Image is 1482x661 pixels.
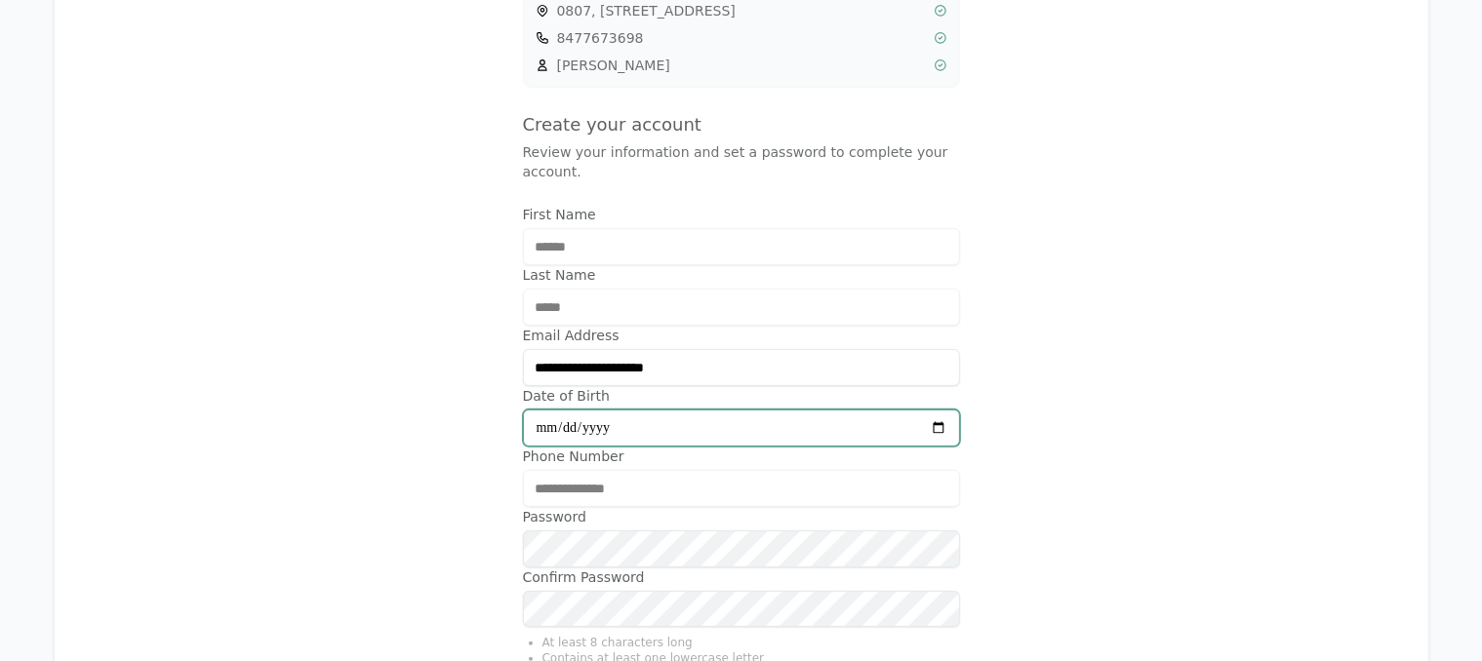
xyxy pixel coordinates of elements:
[523,205,960,224] label: First Name
[523,326,960,345] label: Email Address
[523,567,960,587] label: Confirm Password
[557,28,926,48] span: 8477673698
[523,507,960,526] label: Password
[557,1,926,20] span: 0807, [STREET_ADDRESS]
[523,265,960,285] label: Last Name
[557,56,926,75] span: [PERSON_NAME]
[523,447,960,466] label: Phone Number
[523,386,960,406] label: Date of Birth
[523,111,960,138] h4: Create your account
[523,142,960,181] p: Review your information and set a password to complete your account.
[542,635,960,650] li: At least 8 characters long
